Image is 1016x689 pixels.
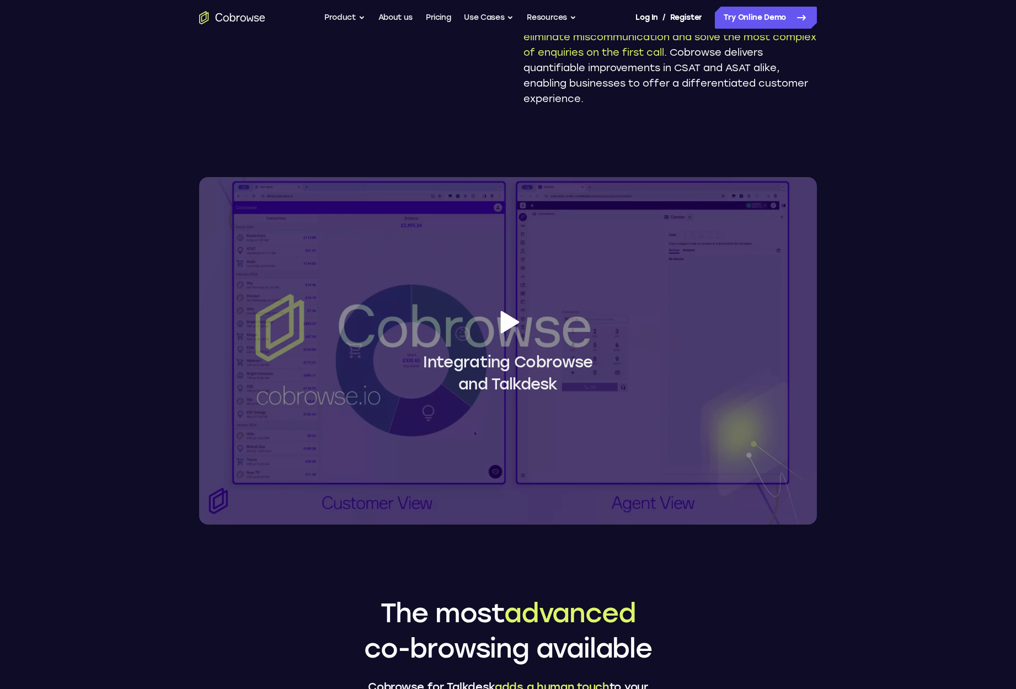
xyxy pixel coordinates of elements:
a: Pricing [426,7,451,29]
img: website_grey.svg [18,29,26,38]
span: advanced [504,597,635,629]
a: Try Online Demo [715,7,817,29]
button: Product [324,7,365,29]
img: logo_orange.svg [18,18,26,26]
span: Integrating Cobrowse and Talkdesk [423,351,592,395]
img: tab_keywords_by_traffic_grey.svg [111,70,120,78]
a: Go to the home page [199,11,265,24]
a: Log In [635,7,657,29]
strong: Identify and resolve issues faster, eliminate miscommunication and solve the most complex of enqu... [523,15,816,58]
a: About us [378,7,413,29]
button: Resources [527,7,576,29]
button: Integrating Cobrowseand Talkdesk [199,177,817,525]
a: Register [670,7,702,29]
img: tab_domain_overview_orange.svg [32,70,41,78]
div: v 4.0.25 [31,18,54,26]
span: / [662,11,666,24]
div: Keywords by Traffic [124,71,182,78]
div: Domain: [DOMAIN_NAME] [29,29,121,38]
div: Domain Overview [44,71,99,78]
button: Use Cases [464,7,514,29]
h2: The most co-browsing available [364,595,652,666]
